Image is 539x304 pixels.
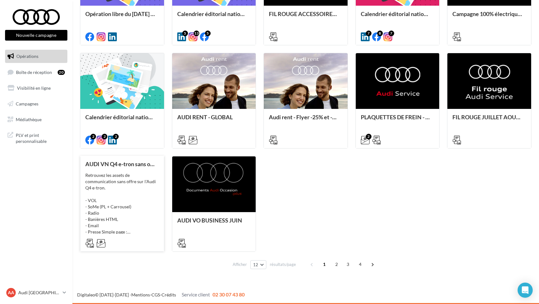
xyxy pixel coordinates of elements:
span: résultats/page [270,262,296,267]
span: AA [8,290,14,296]
a: Campagnes [4,97,69,110]
a: Médiathèque [4,113,69,126]
div: 7 [366,31,372,36]
span: 12 [253,262,258,267]
span: Boîte de réception [16,69,52,75]
button: 12 [250,260,266,269]
a: PLV et print personnalisable [4,128,69,147]
div: Open Intercom Messenger [518,283,533,298]
div: 5 [205,31,211,36]
div: AUDI VN Q4 e-tron sans offre [85,161,159,167]
div: 5 [182,31,188,36]
span: © [DATE]-[DATE] - - - [77,292,245,297]
div: AUDI VO BUSINESS JUIN [177,217,251,230]
div: 2 [90,134,96,139]
span: Campagnes [16,101,38,106]
span: Opérations [16,53,38,59]
span: PLV et print personnalisable [16,131,65,144]
div: Opération libre du [DATE] 12:06 [85,11,159,23]
a: Crédits [162,292,176,297]
div: PLAQUETTES DE FREIN - AUDI SERVICE [361,114,434,127]
a: Visibilité en ligne [4,82,69,95]
div: Calendrier éditorial national : semaine du 25.08 au 31.08 [177,11,251,23]
div: Campagne 100% électrique BEV Septembre [452,11,526,23]
div: 2 [113,134,119,139]
div: 7 [389,31,394,36]
span: 2 [332,259,342,269]
div: 2 [102,134,107,139]
span: 1 [319,259,329,269]
div: Retrouvez les assets de communication sans offre sur l'Audi Q4 e-tron. - VOL - SoMe (PL + Carrous... [85,172,159,235]
div: 8 [377,31,383,36]
div: FIL ROUGE ACCESSOIRES SEPTEMBRE - AUDI SERVICE [269,11,343,23]
span: 4 [355,259,365,269]
span: Médiathèque [16,116,42,122]
span: 3 [343,259,353,269]
a: CGS [151,292,160,297]
div: FIL ROUGE JUILLET AOUT - AUDI SERVICE [452,114,526,127]
div: Audi rent - Flyer -25% et -40% [269,114,343,127]
div: 13 [194,31,199,36]
div: Calendrier éditorial national : semaines du 04.08 au 25.08 [361,11,434,23]
div: AUDI RENT - GLOBAL [177,114,251,127]
p: Audi [GEOGRAPHIC_DATA] [18,290,60,296]
a: Digitaleo [77,292,95,297]
span: Afficher [233,262,247,267]
a: Boîte de réception20 [4,65,69,79]
a: AA Audi [GEOGRAPHIC_DATA] [5,287,67,299]
a: Opérations [4,50,69,63]
div: 20 [58,70,65,75]
button: Nouvelle campagne [5,30,67,41]
div: Calendrier éditorial national : semaine du 28.07 au 03.08 [85,114,159,127]
a: Mentions [131,292,150,297]
span: Service client [182,291,210,297]
span: 02 30 07 43 80 [213,291,245,297]
div: 2 [366,134,372,139]
span: Visibilité en ligne [17,85,51,91]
